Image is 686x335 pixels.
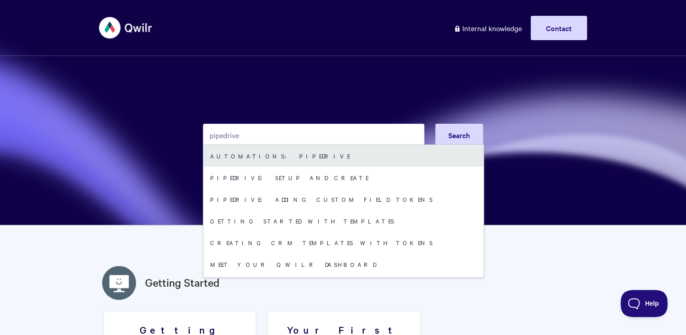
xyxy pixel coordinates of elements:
[203,210,484,232] a: Getting started with Templates
[145,275,220,291] a: Getting Started
[435,124,483,146] button: Search
[203,232,484,253] a: Creating CRM Templates with Tokens
[531,16,587,40] a: Contact
[203,124,424,146] input: Search the knowledge base
[203,167,484,188] a: Pipedrive: Setup and Create
[203,188,484,210] a: Pipedrive: Adding Custom Field Tokens
[620,290,668,317] iframe: Toggle Customer Support
[447,16,529,40] a: Internal knowledge
[203,253,484,275] a: Meet your Qwilr Dashboard
[448,130,470,140] span: Search
[203,145,484,167] a: Automations: Pipedrive
[99,11,153,45] img: Qwilr Help Center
